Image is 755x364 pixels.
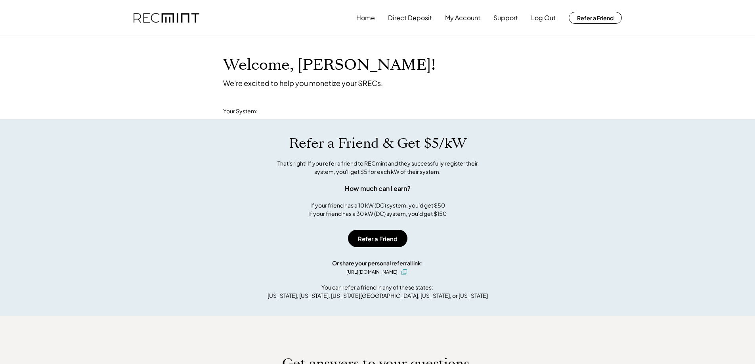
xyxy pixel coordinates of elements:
[569,12,622,24] button: Refer a Friend
[134,13,199,23] img: recmint-logotype%403x.png
[399,267,409,277] button: click to copy
[346,269,398,276] div: [URL][DOMAIN_NAME]
[223,56,436,74] h1: Welcome, [PERSON_NAME]!
[289,135,466,152] h1: Refer a Friend & Get $5/kW
[269,159,487,176] div: That's right! If you refer a friend to RECmint and they successfully register their system, you'l...
[345,184,411,193] div: How much can I earn?
[223,107,258,115] div: Your System:
[531,10,556,26] button: Log Out
[388,10,432,26] button: Direct Deposit
[332,259,423,267] div: Or share your personal referral link:
[493,10,518,26] button: Support
[445,10,480,26] button: My Account
[268,283,488,300] div: You can refer a friend in any of these states: [US_STATE], [US_STATE], [US_STATE][GEOGRAPHIC_DATA...
[223,78,383,88] div: We're excited to help you monetize your SRECs.
[348,230,407,247] button: Refer a Friend
[356,10,375,26] button: Home
[308,201,447,218] div: If your friend has a 10 kW (DC) system, you'd get $50 If your friend has a 30 kW (DC) system, you...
